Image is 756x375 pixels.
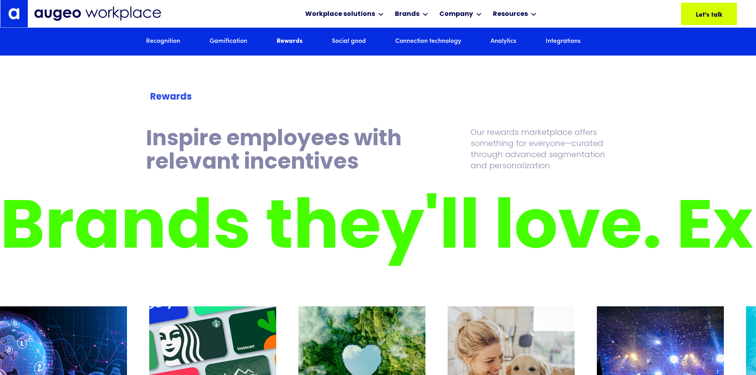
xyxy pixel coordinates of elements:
[34,6,161,21] img: Augeo Workplace business unit full logo in mignight blue.
[332,37,366,46] a: Social good
[150,90,400,104] div: Rewards
[8,8,19,19] img: Augeo's "a" monogram decorative logo in white.
[146,128,404,175] h3: Inspire employees with relevant incentives
[305,10,375,19] div: Workplace solutions
[546,37,581,46] a: Integrations
[493,10,528,19] div: Resources
[491,37,516,46] a: Analytics
[277,37,302,46] a: Rewards
[471,127,610,171] p: Our rewards marketplace offers something for everyone—curated through advanced segmentation and p...
[681,3,737,25] a: Let's talk
[395,10,419,19] div: Brands
[210,37,247,46] a: Gamification
[146,37,180,46] a: Recognition
[439,10,473,19] div: Company
[395,37,461,46] a: Connection technology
